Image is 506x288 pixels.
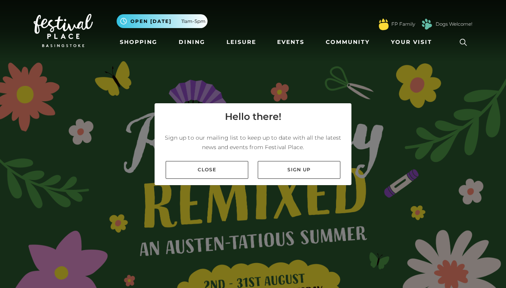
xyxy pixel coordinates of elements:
img: Festival Place Logo [34,14,93,47]
a: Shopping [117,35,160,49]
a: Leisure [223,35,259,49]
a: Sign up [258,161,340,179]
span: Open [DATE] [130,18,172,25]
span: 11am-5pm [181,18,206,25]
button: Open [DATE] 11am-5pm [117,14,208,28]
p: Sign up to our mailing list to keep up to date with all the latest news and events from Festival ... [161,133,345,152]
a: Your Visit [388,35,439,49]
a: FP Family [391,21,415,28]
span: Your Visit [391,38,432,46]
a: Dining [176,35,208,49]
a: Close [166,161,248,179]
a: Community [323,35,373,49]
h4: Hello there! [225,110,281,124]
a: Dogs Welcome! [436,21,472,28]
a: Events [274,35,308,49]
